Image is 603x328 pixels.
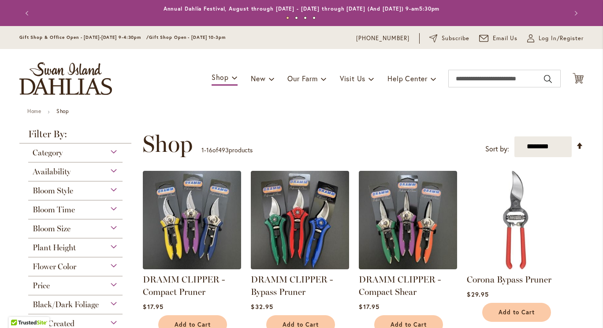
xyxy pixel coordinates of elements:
[356,34,409,43] a: [PHONE_NUMBER]
[201,143,253,157] p: - of products
[387,74,428,83] span: Help Center
[482,303,551,322] button: Add to Cart
[206,146,212,154] span: 16
[566,4,584,22] button: Next
[33,262,76,271] span: Flower Color
[33,167,71,177] span: Availability
[218,146,229,154] span: 493
[143,274,225,297] a: DRAMM CLIPPER - Compact Pruner
[467,171,565,269] img: Corona Bypass Pruner
[33,205,75,215] span: Bloom Time
[527,34,584,43] a: Log In/Register
[485,141,509,157] label: Sort by:
[539,34,584,43] span: Log In/Register
[251,171,349,269] img: DRAMM CLIPPER - Bypass Pruner
[467,263,565,271] a: Corona Bypass Pruner
[479,34,518,43] a: Email Us
[27,108,41,114] a: Home
[359,263,457,271] a: DRAMM CLIPPER - Compact Shear
[251,263,349,271] a: DRAMM CLIPPER - Bypass Pruner
[429,34,469,43] a: Subscribe
[19,34,149,40] span: Gift Shop & Office Open - [DATE]-[DATE] 9-4:30pm /
[33,224,71,234] span: Bloom Size
[212,72,229,82] span: Shop
[56,108,69,114] strong: Shop
[499,309,535,316] span: Add to Cart
[467,274,551,285] a: Corona Bypass Pruner
[143,171,241,269] img: DRAMM CLIPPER - Compact Pruner
[359,302,379,311] span: $17.95
[164,5,440,12] a: Annual Dahlia Festival, August through [DATE] - [DATE] through [DATE] (And [DATE]) 9-am5:30pm
[313,16,316,19] button: 4 of 4
[467,290,488,298] span: $29.95
[201,146,204,154] span: 1
[304,16,307,19] button: 3 of 4
[33,243,76,253] span: Plant Height
[143,263,241,271] a: DRAMM CLIPPER - Compact Pruner
[340,74,365,83] span: Visit Us
[142,131,193,157] span: Shop
[19,4,37,22] button: Previous
[149,34,226,40] span: Gift Shop Open - [DATE] 10-3pm
[19,62,112,95] a: store logo
[33,186,73,196] span: Bloom Style
[295,16,298,19] button: 2 of 4
[143,302,163,311] span: $17.95
[33,148,63,158] span: Category
[359,274,441,297] a: DRAMM CLIPPER - Compact Shear
[359,171,457,269] img: DRAMM CLIPPER - Compact Shear
[493,34,518,43] span: Email Us
[33,300,99,309] span: Black/Dark Foliage
[287,74,317,83] span: Our Farm
[442,34,469,43] span: Subscribe
[286,16,289,19] button: 1 of 4
[251,74,265,83] span: New
[33,281,50,290] span: Price
[19,129,131,143] strong: Filter By:
[251,274,333,297] a: DRAMM CLIPPER - Bypass Pruner
[251,302,273,311] span: $32.95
